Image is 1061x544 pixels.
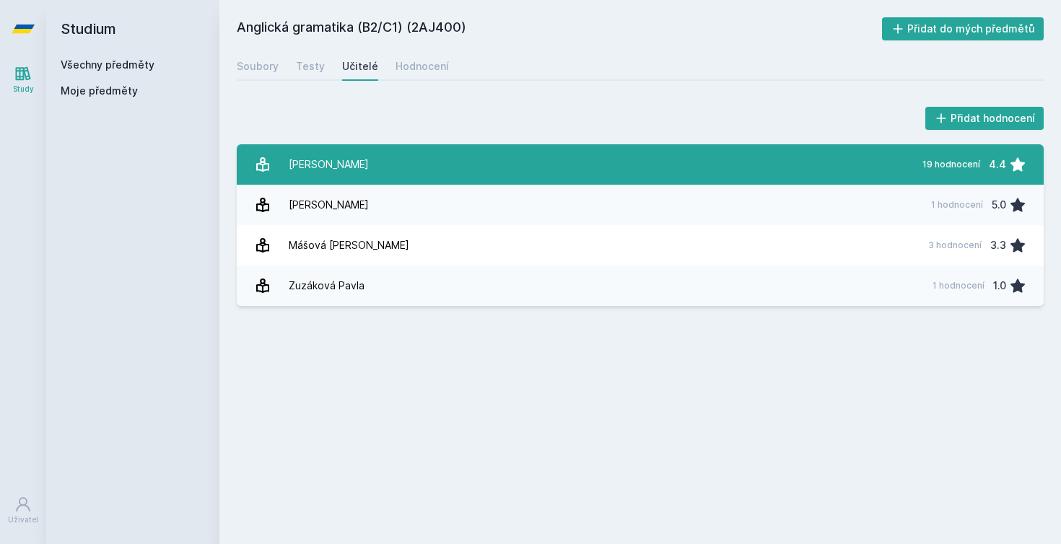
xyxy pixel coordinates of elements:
button: Přidat hodnocení [925,107,1044,130]
div: [PERSON_NAME] [289,190,369,219]
a: [PERSON_NAME] 19 hodnocení 4.4 [237,144,1044,185]
div: 1.0 [993,271,1006,300]
div: Testy [296,59,325,74]
div: 3.3 [990,231,1006,260]
a: Testy [296,52,325,81]
div: 1 hodnocení [931,199,983,211]
div: 4.4 [989,150,1006,179]
div: 19 hodnocení [922,159,980,170]
div: Uživatel [8,514,38,525]
button: Přidat do mých předmětů [882,17,1044,40]
a: Všechny předměty [61,58,154,71]
div: Hodnocení [396,59,449,74]
a: Uživatel [3,488,43,532]
div: Study [13,84,34,95]
div: Zuzáková Pavla [289,271,364,300]
div: Soubory [237,59,279,74]
a: Učitelé [342,52,378,81]
span: Moje předměty [61,84,138,98]
div: 5.0 [992,190,1006,219]
a: [PERSON_NAME] 1 hodnocení 5.0 [237,185,1044,225]
a: Soubory [237,52,279,81]
div: 3 hodnocení [928,240,982,251]
div: 1 hodnocení [933,280,984,291]
a: Mášová [PERSON_NAME] 3 hodnocení 3.3 [237,225,1044,266]
h2: Anglická gramatika (B2/C1) (2AJ400) [237,17,882,40]
div: Učitelé [342,59,378,74]
div: Mášová [PERSON_NAME] [289,231,409,260]
a: Study [3,58,43,102]
a: Hodnocení [396,52,449,81]
a: Zuzáková Pavla 1 hodnocení 1.0 [237,266,1044,306]
div: [PERSON_NAME] [289,150,369,179]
